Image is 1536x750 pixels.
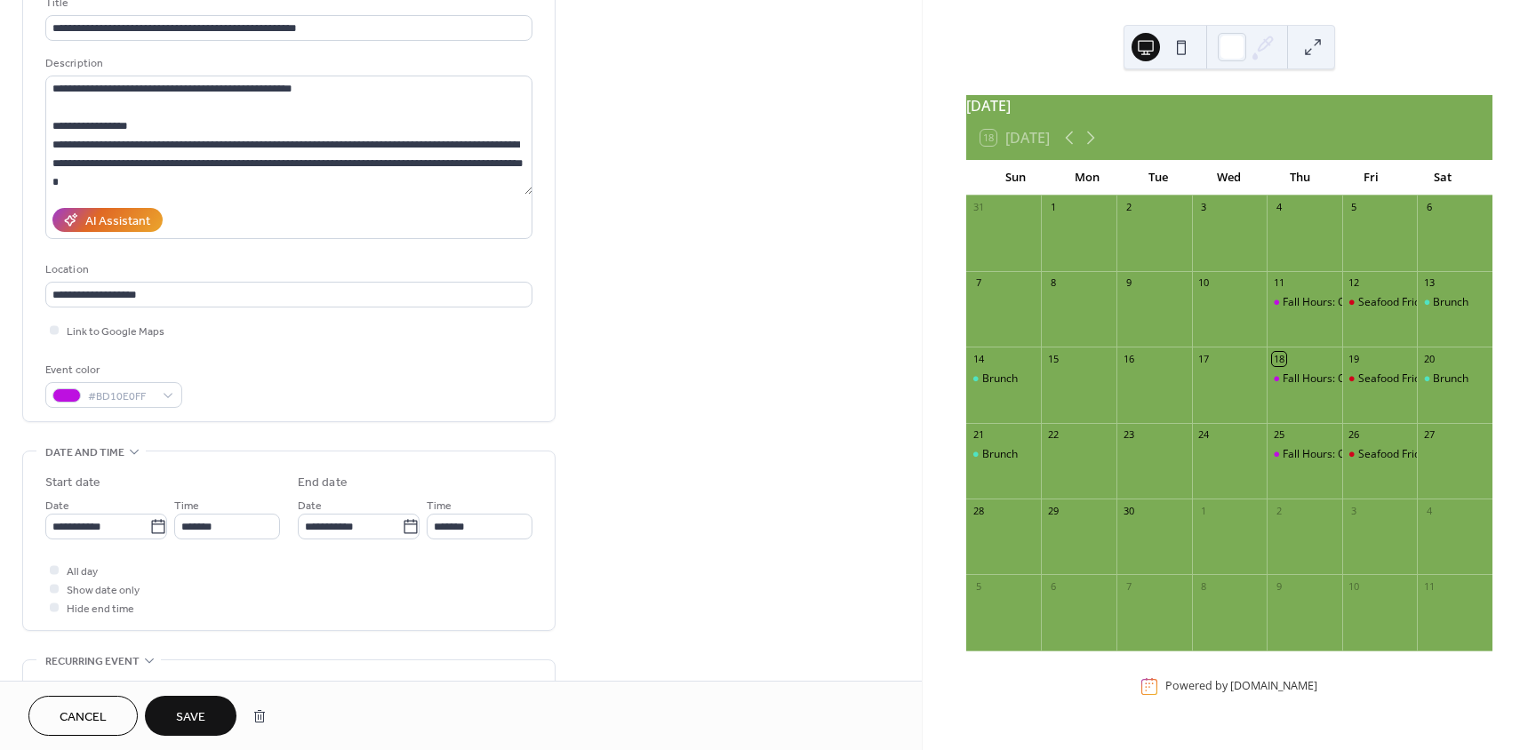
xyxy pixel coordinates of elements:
div: 5 [1348,201,1361,214]
div: Seafood Fridays [1358,371,1437,387]
div: 4 [1422,504,1436,517]
span: #BD10E0FF [88,387,154,406]
div: 2 [1272,504,1285,517]
div: 25 [1272,428,1285,442]
span: Date [45,497,69,515]
div: 9 [1272,579,1285,593]
div: End date [298,474,348,492]
div: Description [45,54,529,73]
div: 19 [1348,352,1361,365]
div: 26 [1348,428,1361,442]
div: Event color [45,361,179,379]
div: 10 [1197,276,1211,290]
div: 7 [972,276,985,290]
div: Fall Hours: Open Thursdays! (except 1st THURS of month) [1267,447,1342,462]
div: 8 [1046,276,1060,290]
span: Date and time [45,443,124,462]
div: 6 [1046,579,1060,593]
div: 11 [1272,276,1285,290]
div: Fall Hours: Open Thursdays! (except 1st THURS of month) [1267,295,1342,310]
span: Link to Google Maps [67,323,164,341]
div: Location [45,260,529,279]
div: Mon [1052,160,1123,195]
div: 2 [1122,201,1135,214]
div: Brunch [966,447,1042,462]
div: Brunch [1433,371,1468,387]
div: Seafood Fridays [1342,295,1418,310]
div: 17 [1197,352,1211,365]
div: 16 [1122,352,1135,365]
div: 15 [1046,352,1060,365]
div: 3 [1348,504,1361,517]
div: 11 [1422,579,1436,593]
div: 14 [972,352,985,365]
div: 18 [1272,352,1285,365]
span: Recurring event [45,652,140,671]
div: Seafood Fridays [1342,447,1418,462]
div: 20 [1422,352,1436,365]
div: Brunch [982,371,1018,387]
div: Sat [1407,160,1478,195]
span: Time [427,497,452,515]
span: Date [298,497,322,515]
div: Brunch [1417,371,1492,387]
div: Brunch [966,371,1042,387]
div: Brunch [1417,295,1492,310]
div: Wed [1194,160,1265,195]
button: Save [145,696,236,736]
div: Brunch [982,447,1018,462]
div: 22 [1046,428,1060,442]
span: Hide end time [67,600,134,618]
div: 1 [1197,504,1211,517]
div: Fall Hours: Open Thursdays! (except 1st THURS of month) [1267,371,1342,387]
div: Start date [45,474,100,492]
button: Cancel [28,696,138,736]
div: [DATE] [966,95,1492,116]
div: 28 [972,504,985,517]
div: 9 [1122,276,1135,290]
div: 31 [972,201,985,214]
div: 29 [1046,504,1060,517]
div: AI Assistant [85,212,150,231]
div: 10 [1348,579,1361,593]
div: 30 [1122,504,1135,517]
div: 8 [1197,579,1211,593]
div: Seafood Fridays [1358,295,1437,310]
div: Fri [1336,160,1407,195]
div: 5 [972,579,985,593]
div: 3 [1197,201,1211,214]
div: Thu [1265,160,1336,195]
span: Time [174,497,199,515]
div: Tue [1123,160,1194,195]
a: [DOMAIN_NAME] [1230,679,1317,694]
div: 24 [1197,428,1211,442]
div: Powered by [1165,679,1317,694]
span: All day [67,562,98,581]
div: 27 [1422,428,1436,442]
div: 7 [1122,579,1135,593]
div: Brunch [1433,295,1468,310]
span: Show date only [67,581,140,600]
button: AI Assistant [52,208,163,232]
div: 6 [1422,201,1436,214]
div: Seafood Fridays [1342,371,1418,387]
div: 13 [1422,276,1436,290]
div: 23 [1122,428,1135,442]
div: Seafood Fridays [1358,447,1437,462]
div: 4 [1272,201,1285,214]
span: Cancel [60,708,107,727]
div: 1 [1046,201,1060,214]
div: Sun [980,160,1052,195]
span: Save [176,708,205,727]
div: 12 [1348,276,1361,290]
div: 21 [972,428,985,442]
